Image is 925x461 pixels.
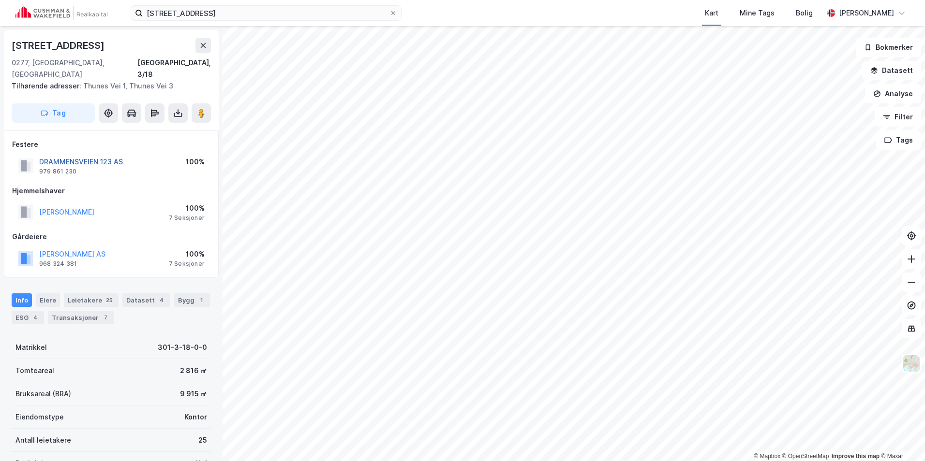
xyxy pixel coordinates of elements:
[186,156,205,168] div: 100%
[30,313,40,322] div: 4
[862,61,921,80] button: Datasett
[169,248,205,260] div: 100%
[839,7,894,19] div: [PERSON_NAME]
[15,6,107,20] img: cushman-wakefield-realkapital-logo.202ea83816669bd177139c58696a8fa1.svg
[877,415,925,461] iframe: Chat Widget
[832,453,880,460] a: Improve this map
[180,388,207,400] div: 9 915 ㎡
[12,139,210,150] div: Festere
[875,107,921,127] button: Filter
[101,313,110,322] div: 7
[169,202,205,214] div: 100%
[39,260,77,268] div: 968 324 381
[12,82,83,90] span: Tilhørende adresser:
[856,38,921,57] button: Bokmerker
[12,231,210,243] div: Gårdeiere
[877,415,925,461] div: Kontrollprogram for chat
[740,7,775,19] div: Mine Tags
[12,80,203,92] div: Thunes Vei 1, Thunes Vei 3
[865,84,921,103] button: Analyse
[48,311,114,324] div: Transaksjoner
[104,295,115,305] div: 25
[174,293,210,307] div: Bygg
[169,214,205,222] div: 7 Seksjoner
[902,354,921,373] img: Z
[180,365,207,376] div: 2 816 ㎡
[12,311,44,324] div: ESG
[782,453,829,460] a: OpenStreetMap
[12,57,137,80] div: 0277, [GEOGRAPHIC_DATA], [GEOGRAPHIC_DATA]
[169,260,205,268] div: 7 Seksjoner
[137,57,211,80] div: [GEOGRAPHIC_DATA], 3/18
[12,103,95,123] button: Tag
[122,293,170,307] div: Datasett
[158,342,207,353] div: 301-3-18-0-0
[705,7,718,19] div: Kart
[36,293,60,307] div: Eiere
[876,130,921,150] button: Tags
[12,38,106,53] div: [STREET_ADDRESS]
[12,185,210,197] div: Hjemmelshaver
[143,6,389,20] input: Søk på adresse, matrikkel, gårdeiere, leietakere eller personer
[15,365,54,376] div: Tomteareal
[796,7,813,19] div: Bolig
[15,388,71,400] div: Bruksareal (BRA)
[196,295,206,305] div: 1
[184,411,207,423] div: Kontor
[12,293,32,307] div: Info
[198,434,207,446] div: 25
[157,295,166,305] div: 4
[15,411,64,423] div: Eiendomstype
[15,434,71,446] div: Antall leietakere
[15,342,47,353] div: Matrikkel
[39,168,76,175] div: 979 861 230
[754,453,780,460] a: Mapbox
[64,293,119,307] div: Leietakere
